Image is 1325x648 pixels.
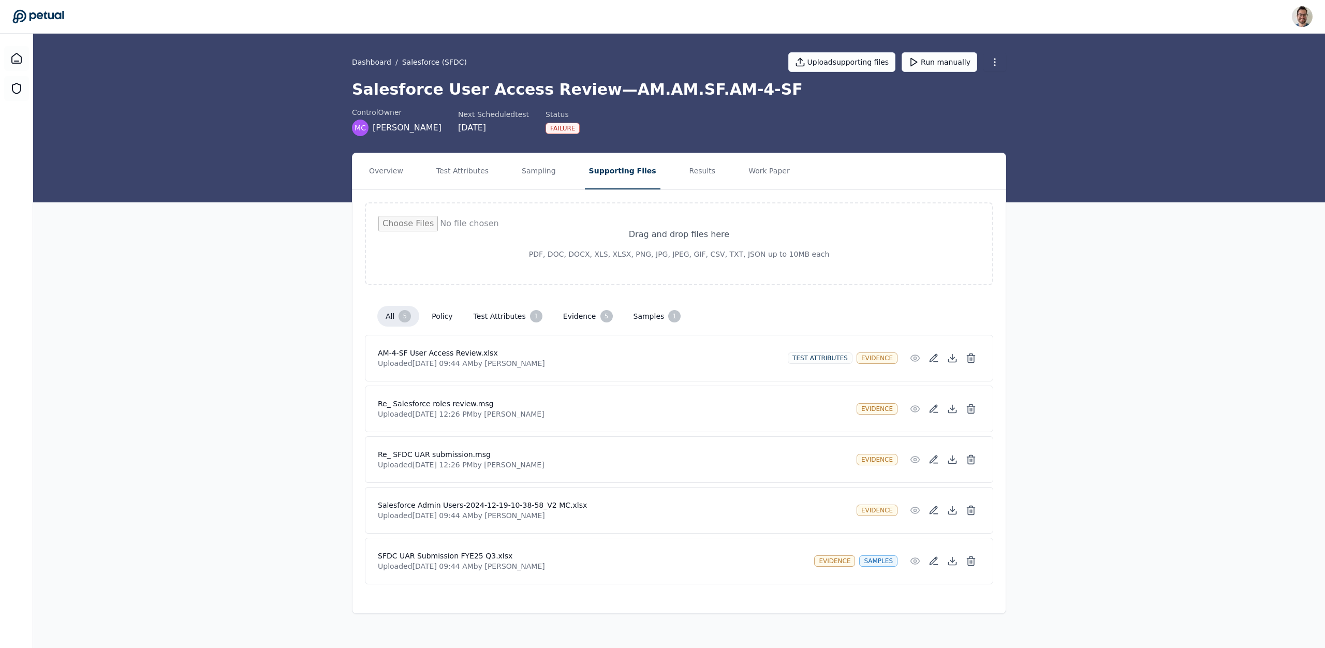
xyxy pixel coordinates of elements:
[4,46,29,71] a: Dashboard
[352,153,1006,189] nav: Tabs
[857,403,897,415] div: evidence
[906,501,924,520] button: Preview File (hover for quick preview, click for full view)
[857,505,897,516] div: evidence
[546,123,580,134] div: Failure
[432,153,493,189] button: Test Attributes
[962,349,980,367] button: Delete File
[962,450,980,469] button: Delete File
[924,450,943,469] button: Add/Edit Description
[546,109,580,120] div: Status
[585,153,660,189] button: Supporting Files
[378,358,779,369] p: Uploaded [DATE] 09:44 AM by [PERSON_NAME]
[744,153,794,189] button: Work Paper
[962,400,980,418] button: Delete File
[378,348,779,358] h4: AM-4-SF User Access Review.xlsx
[943,552,962,570] button: Download File
[962,501,980,520] button: Delete File
[378,449,848,460] h4: Re_ SFDC UAR submission.msg
[12,9,64,24] a: Go to Dashboard
[378,551,806,561] h4: SFDC UAR Submission FYE25 Q3.xlsx
[4,76,29,101] a: SOC
[625,306,689,327] button: samples 1
[378,500,848,510] h4: Salesforce Admin Users-2024-12-19-10-38-58_V2 MC.xlsx
[355,123,366,133] span: MC
[685,153,720,189] button: Results
[924,552,943,570] button: Add/Edit Description
[857,352,897,364] div: evidence
[600,310,613,322] div: 5
[906,450,924,469] button: Preview File (hover for quick preview, click for full view)
[814,555,855,567] div: evidence
[352,107,441,117] div: control Owner
[373,122,441,134] span: [PERSON_NAME]
[924,349,943,367] button: Add/Edit Description
[943,501,962,520] button: Download File
[378,561,806,571] p: Uploaded [DATE] 09:44 AM by [PERSON_NAME]
[857,454,897,465] div: evidence
[906,349,924,367] button: Preview File (hover for quick preview, click for full view)
[906,552,924,570] button: Preview File (hover for quick preview, click for full view)
[352,80,1006,99] h1: Salesforce User Access Review — AM.AM.SF.AM-4-SF
[378,460,848,470] p: Uploaded [DATE] 12:26 PM by [PERSON_NAME]
[465,306,551,327] button: test attributes 1
[378,399,848,409] h4: Re_ Salesforce roles review.msg
[423,307,461,326] button: policy
[902,52,977,72] button: Run manually
[530,310,542,322] div: 1
[943,450,962,469] button: Download File
[859,555,897,567] div: samples
[924,501,943,520] button: Add/Edit Description
[555,306,621,327] button: evidence 5
[458,122,529,134] div: [DATE]
[668,310,681,322] div: 1
[924,400,943,418] button: Add/Edit Description
[365,153,407,189] button: Overview
[399,310,411,322] div: 5
[352,57,391,67] a: Dashboard
[378,409,848,419] p: Uploaded [DATE] 12:26 PM by [PERSON_NAME]
[943,349,962,367] button: Download File
[788,352,852,364] div: test attributes
[518,153,560,189] button: Sampling
[943,400,962,418] button: Download File
[962,552,980,570] button: Delete File
[458,109,529,120] div: Next Scheduled test
[377,306,419,327] button: all 5
[352,57,467,67] div: /
[1292,6,1313,27] img: Eliot Walker
[906,400,924,418] button: Preview File (hover for quick preview, click for full view)
[788,52,896,72] button: Uploadsupporting files
[402,57,467,67] button: Salesforce (SFDC)
[378,510,848,521] p: Uploaded [DATE] 09:44 AM by [PERSON_NAME]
